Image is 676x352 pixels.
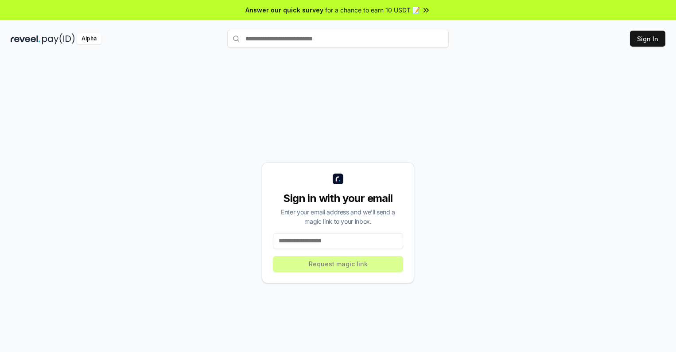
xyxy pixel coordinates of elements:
[77,33,101,44] div: Alpha
[333,174,343,184] img: logo_small
[245,5,323,15] span: Answer our quick survey
[42,33,75,44] img: pay_id
[11,33,40,44] img: reveel_dark
[630,31,665,47] button: Sign In
[273,207,403,226] div: Enter your email address and we’ll send a magic link to your inbox.
[273,191,403,206] div: Sign in with your email
[325,5,420,15] span: for a chance to earn 10 USDT 📝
